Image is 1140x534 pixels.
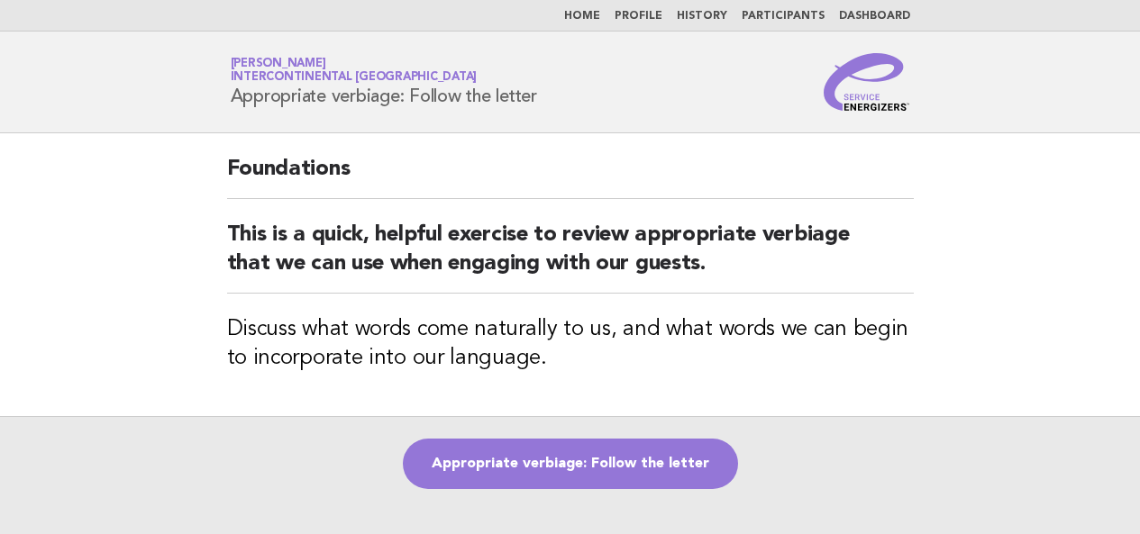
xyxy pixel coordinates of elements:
[677,11,727,22] a: History
[403,439,738,489] a: Appropriate verbiage: Follow the letter
[227,155,914,199] h2: Foundations
[839,11,910,22] a: Dashboard
[564,11,600,22] a: Home
[227,221,914,294] h2: This is a quick, helpful exercise to review appropriate verbiage that we can use when engaging wi...
[231,59,537,105] h1: Appropriate verbiage: Follow the letter
[742,11,825,22] a: Participants
[615,11,662,22] a: Profile
[227,315,914,373] h3: Discuss what words come naturally to us, and what words we can begin to incorporate into our lang...
[231,72,478,84] span: InterContinental [GEOGRAPHIC_DATA]
[231,58,478,83] a: [PERSON_NAME]InterContinental [GEOGRAPHIC_DATA]
[824,53,910,111] img: Service Energizers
